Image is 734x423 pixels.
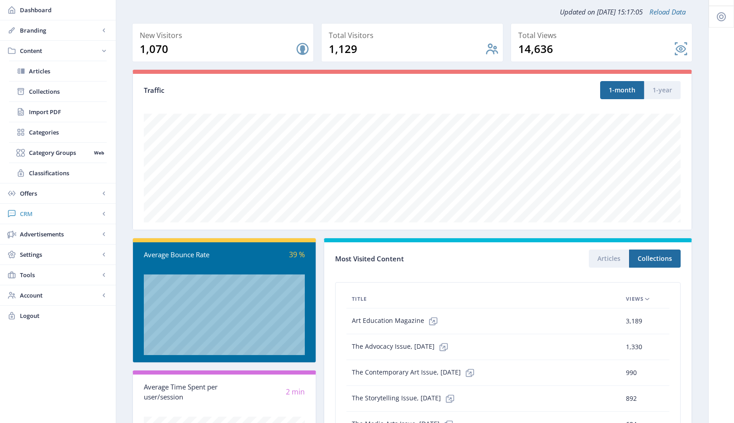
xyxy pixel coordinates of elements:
div: Average Time Spent per user/session [144,382,224,402]
span: Dashboard [20,5,109,14]
a: Categories [9,122,107,142]
div: New Visitors [140,29,310,42]
div: 1,129 [329,42,484,56]
span: Collections [29,87,107,96]
span: Categories [29,128,107,137]
a: Import PDF [9,102,107,122]
span: Art Education Magazine [352,312,442,330]
span: 39 % [289,250,305,260]
button: Articles [589,250,629,268]
span: Category Groups [29,148,91,157]
div: 2 min [224,387,305,397]
a: Classifications [9,163,107,183]
span: 1,330 [626,341,642,352]
span: Import PDF [29,107,107,116]
span: 990 [626,367,637,378]
button: 1-year [644,81,681,99]
button: Collections [629,250,681,268]
span: Title [352,293,367,304]
a: Collections [9,82,107,101]
div: Average Bounce Rate [144,250,224,260]
div: Updated on [DATE] 15:17:05 [132,0,692,23]
span: Advertisements [20,230,99,239]
span: Articles [29,67,107,76]
div: Total Views [518,29,688,42]
span: The Contemporary Art Issue, [DATE] [352,364,479,382]
div: Traffic [144,85,412,96]
a: Reload Data [643,7,686,16]
span: Logout [20,311,109,320]
span: The Storytelling Issue, [DATE] [352,389,459,408]
span: 892 [626,393,637,404]
div: 14,636 [518,42,674,56]
span: Offers [20,189,99,198]
span: Account [20,291,99,300]
span: CRM [20,209,99,218]
nb-badge: Web [91,148,107,157]
span: Tools [20,270,99,279]
span: Branding [20,26,99,35]
span: 3,189 [626,316,642,327]
div: 1,070 [140,42,295,56]
a: Articles [9,61,107,81]
span: Classifications [29,168,107,178]
div: Total Visitors [329,29,499,42]
div: Most Visited Content [335,252,508,266]
span: Settings [20,250,99,259]
span: Views [626,293,644,304]
span: Content [20,46,99,55]
a: Category GroupsWeb [9,143,107,163]
button: 1-month [600,81,644,99]
span: The Advocacy Issue, [DATE] [352,338,453,356]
